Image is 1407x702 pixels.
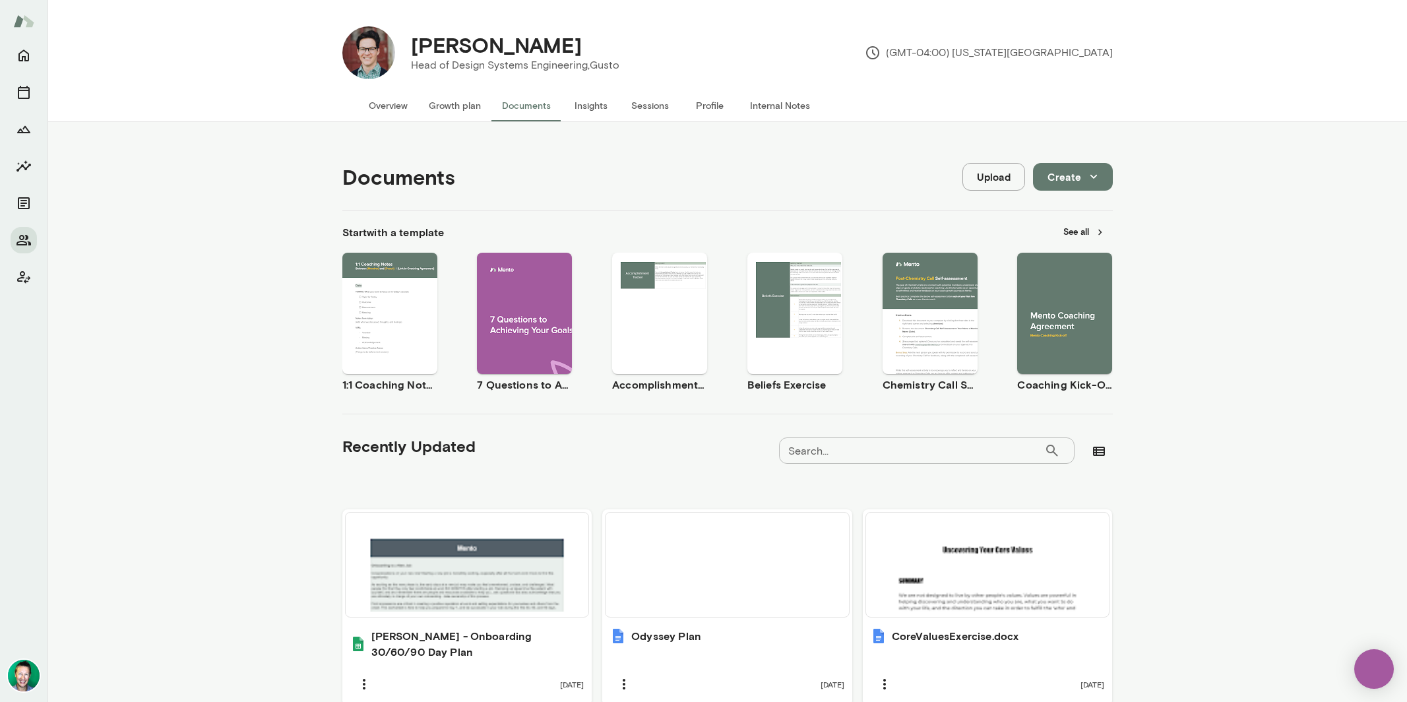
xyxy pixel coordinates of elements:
h6: [PERSON_NAME] - Onboarding 30/60/90 Day Plan [371,628,584,660]
img: Daniel - Onboarding 30/60/90 Day Plan [350,636,366,652]
h6: CoreValuesExercise.docx [892,628,1018,644]
button: Growth plan [418,90,491,121]
img: Daniel Flynn [342,26,395,79]
h6: Coaching Kick-Off | Coaching Agreement [1017,377,1112,393]
button: Client app [11,264,37,290]
span: [DATE] [560,679,584,689]
button: Internal Notes [739,90,821,121]
h6: 1:1 Coaching Notes [342,377,437,393]
p: Head of Design Systems Engineering, Gusto [411,57,619,73]
h6: Beliefs Exercise [747,377,842,393]
button: Growth Plan [11,116,37,143]
button: Profile [680,90,739,121]
button: Home [11,42,37,69]
button: Insights [11,153,37,179]
h5: Recently Updated [342,435,476,457]
button: Sessions [11,79,37,106]
img: Mento [13,9,34,34]
button: Sessions [621,90,680,121]
span: [DATE] [821,679,844,689]
button: Members [11,227,37,253]
h6: Odyssey Plan [631,628,701,644]
span: [DATE] [1080,679,1104,689]
button: See all [1055,222,1113,242]
img: Brian Lawrence [8,660,40,691]
h6: 7 Questions to Achieving Your Goals [477,377,572,393]
img: Odyssey Plan [610,628,626,644]
button: Insights [561,90,621,121]
button: Create [1033,163,1113,191]
h6: Chemistry Call Self-Assessment [Coaches only] [883,377,978,393]
h4: [PERSON_NAME] [411,32,582,57]
button: Upload [962,163,1025,191]
h6: Accomplishment Tracker [612,377,707,393]
p: (GMT-04:00) [US_STATE][GEOGRAPHIC_DATA] [865,45,1113,61]
h4: Documents [342,164,455,189]
button: Documents [491,90,561,121]
button: Overview [358,90,418,121]
h6: Start with a template [342,224,445,240]
img: CoreValuesExercise.docx [871,628,887,644]
button: Documents [11,190,37,216]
